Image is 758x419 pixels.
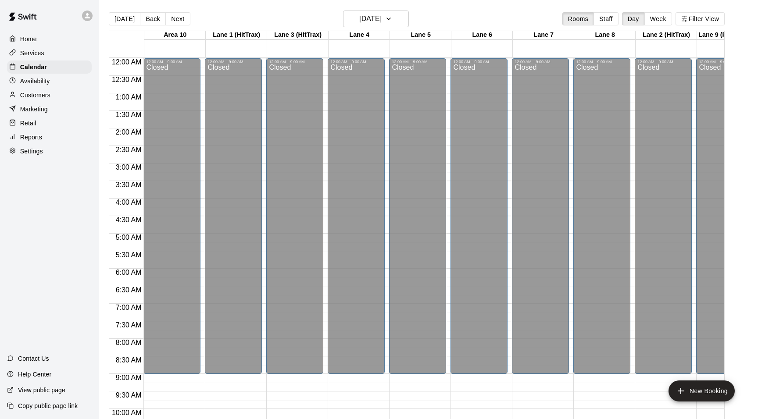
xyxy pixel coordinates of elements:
p: Services [20,49,44,57]
a: Reports [7,131,92,144]
div: 12:00 AM – 9:00 AM: Closed [389,58,446,374]
div: 12:00 AM – 9:00 AM: Closed [696,58,753,374]
div: Closed [699,64,751,377]
button: [DATE] [109,12,140,25]
div: 12:00 AM – 9:00 AM [576,60,628,64]
button: Next [165,12,190,25]
span: 3:00 AM [114,163,144,171]
a: Home [7,32,92,46]
span: 2:30 AM [114,146,144,153]
button: Staff [594,12,619,25]
div: 12:00 AM – 9:00 AM [453,60,505,64]
p: Reports [20,133,42,142]
a: Marketing [7,103,92,116]
p: Settings [20,147,43,156]
p: Home [20,35,37,43]
div: Lane 3 (HitTrax) [267,31,329,39]
div: 12:00 AM – 9:00 AM [269,60,321,64]
div: Lane 4 [329,31,390,39]
span: 12:00 AM [110,58,144,66]
p: Help Center [18,370,51,379]
div: Closed [515,64,566,377]
span: 1:30 AM [114,111,144,118]
div: Area 10 [144,31,206,39]
div: Lane 7 [513,31,574,39]
div: 12:00 AM – 9:00 AM: Closed [573,58,630,374]
span: 1:00 AM [114,93,144,101]
a: Settings [7,145,92,158]
div: 12:00 AM – 9:00 AM [699,60,751,64]
div: Lane 6 [451,31,513,39]
span: 9:00 AM [114,374,144,381]
button: Rooms [562,12,594,25]
span: 6:30 AM [114,286,144,294]
button: Day [622,12,645,25]
button: Week [644,12,672,25]
span: 6:00 AM [114,269,144,276]
div: Closed [330,64,382,377]
h6: [DATE] [359,13,382,25]
a: Retail [7,117,92,130]
div: 12:00 AM – 9:00 AM: Closed [512,58,569,374]
span: 8:00 AM [114,339,144,346]
p: Contact Us [18,354,49,363]
div: 12:00 AM – 9:00 AM: Closed [143,58,200,374]
div: 12:00 AM – 9:00 AM [637,60,689,64]
span: 8:30 AM [114,356,144,364]
span: 3:30 AM [114,181,144,188]
div: Lane 5 [390,31,451,39]
a: Calendar [7,60,92,74]
div: Closed [207,64,259,377]
span: 9:30 AM [114,391,144,399]
div: 12:00 AM – 9:00 AM: Closed [635,58,692,374]
div: Closed [146,64,198,377]
p: Copy public page link [18,401,78,410]
span: 5:00 AM [114,234,144,241]
div: 12:00 AM – 9:00 AM [146,60,198,64]
div: 12:00 AM – 9:00 AM: Closed [266,58,323,374]
a: Services [7,46,92,60]
a: Availability [7,75,92,88]
span: 7:00 AM [114,304,144,311]
div: 12:00 AM – 9:00 AM [330,60,382,64]
span: 2:00 AM [114,128,144,136]
span: 12:30 AM [110,76,144,83]
div: Closed [637,64,689,377]
span: 4:00 AM [114,199,144,206]
span: 5:30 AM [114,251,144,259]
div: Closed [392,64,443,377]
div: 12:00 AM – 9:00 AM: Closed [205,58,262,374]
div: 12:00 AM – 9:00 AM [515,60,566,64]
p: Customers [20,91,50,99]
button: Back [140,12,166,25]
p: View public page [18,386,65,394]
button: [DATE] [343,11,409,27]
span: 10:00 AM [110,409,144,416]
p: Marketing [20,105,48,114]
div: Lane 8 [574,31,636,39]
a: Customers [7,89,92,102]
div: 12:00 AM – 9:00 AM: Closed [328,58,385,374]
div: 12:00 AM – 9:00 AM [207,60,259,64]
span: 4:30 AM [114,216,144,224]
p: Retail [20,119,36,128]
button: Filter View [676,12,725,25]
p: Availability [20,77,50,85]
p: Calendar [20,63,47,71]
span: 7:30 AM [114,321,144,329]
div: Closed [576,64,628,377]
div: Closed [453,64,505,377]
div: Closed [269,64,321,377]
div: 12:00 AM – 9:00 AM [392,60,443,64]
div: Lane 1 (HitTrax) [206,31,267,39]
div: 12:00 AM – 9:00 AM: Closed [451,58,508,374]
